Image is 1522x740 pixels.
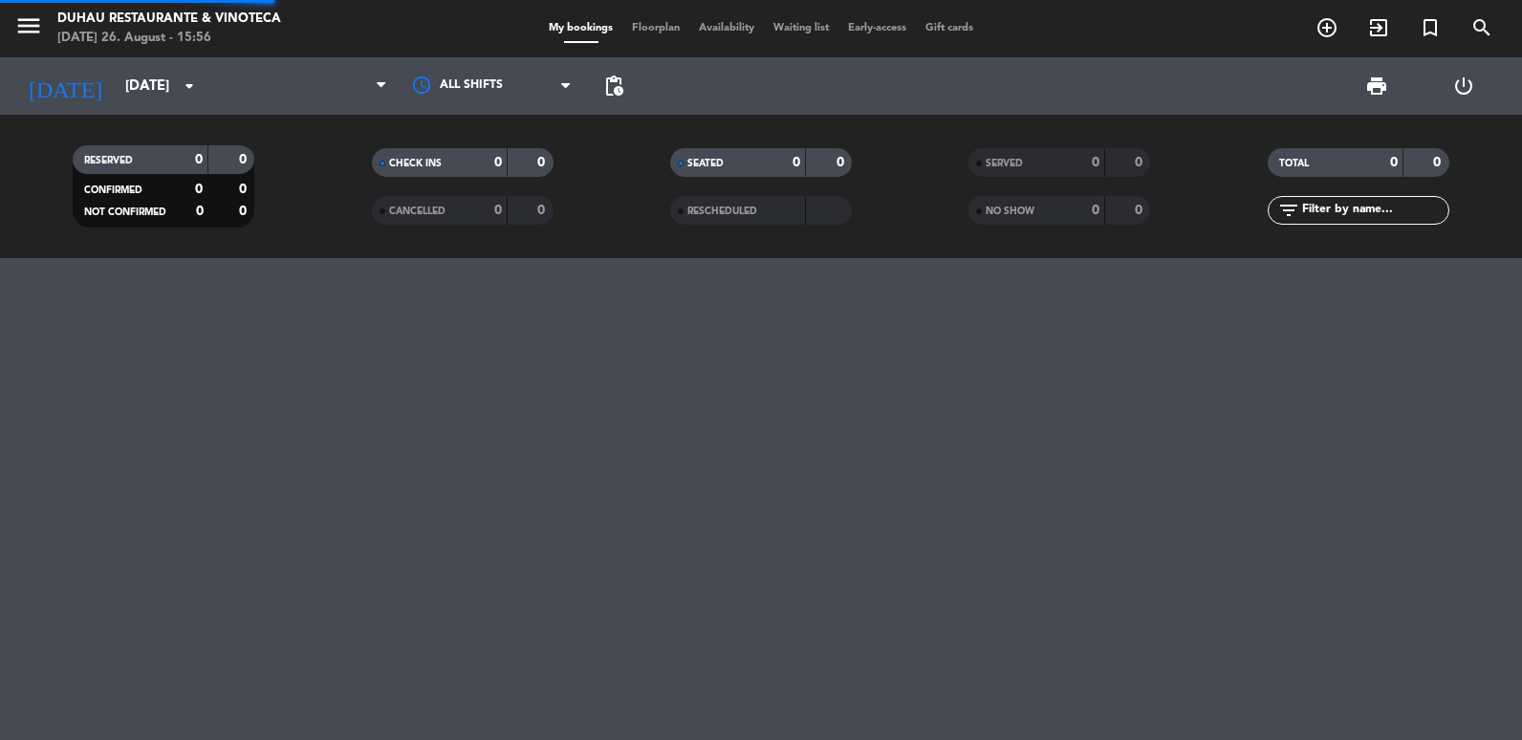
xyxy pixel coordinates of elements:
i: arrow_drop_down [178,75,201,98]
span: Waiting list [764,23,838,33]
strong: 0 [1092,204,1099,217]
div: [DATE] 26. August - 15:56 [57,29,281,48]
span: RESCHEDULED [687,207,757,216]
div: Duhau Restaurante & Vinoteca [57,10,281,29]
span: CONFIRMED [84,185,142,195]
strong: 0 [494,156,502,169]
strong: 0 [196,205,204,218]
span: SEATED [687,159,724,168]
span: RESERVED [84,156,133,165]
strong: 0 [239,153,250,166]
span: Availability [689,23,764,33]
span: Early-access [838,23,916,33]
strong: 0 [837,156,848,169]
i: menu [14,11,43,40]
i: [DATE] [14,65,116,107]
div: LOG OUT [1421,57,1509,115]
i: add_circle_outline [1315,16,1338,39]
i: power_settings_new [1452,75,1475,98]
span: pending_actions [602,75,625,98]
span: SERVED [986,159,1023,168]
strong: 0 [1135,204,1146,217]
strong: 0 [1092,156,1099,169]
i: turned_in_not [1419,16,1442,39]
i: filter_list [1277,199,1300,222]
strong: 0 [1135,156,1146,169]
strong: 0 [195,183,203,196]
span: print [1365,75,1388,98]
strong: 0 [239,205,250,218]
span: Gift cards [916,23,983,33]
button: menu [14,11,43,47]
span: TOTAL [1279,159,1309,168]
strong: 0 [494,204,502,217]
input: Filter by name... [1300,200,1448,221]
strong: 0 [537,204,549,217]
strong: 0 [1433,156,1445,169]
span: CHECK INS [389,159,442,168]
strong: 0 [537,156,549,169]
span: Floorplan [622,23,689,33]
span: CANCELLED [389,207,446,216]
strong: 0 [793,156,800,169]
span: NO SHOW [986,207,1034,216]
strong: 0 [1390,156,1398,169]
strong: 0 [195,153,203,166]
i: exit_to_app [1367,16,1390,39]
span: My bookings [539,23,622,33]
span: NOT CONFIRMED [84,207,166,217]
strong: 0 [239,183,250,196]
i: search [1470,16,1493,39]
